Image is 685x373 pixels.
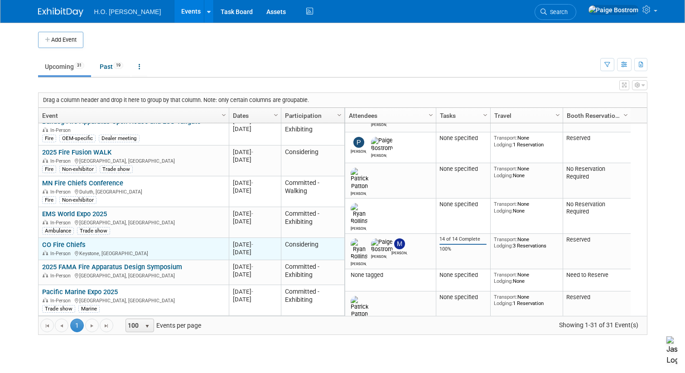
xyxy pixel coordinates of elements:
[494,201,559,214] div: None None
[233,210,277,218] div: [DATE]
[391,249,407,255] div: Mitch Yehle
[233,125,277,133] div: [DATE]
[351,225,367,231] div: Ryan Rollins
[563,291,631,327] td: Reserved
[43,273,48,277] img: In-Person Event
[353,137,364,148] img: Paul Bostrom
[42,218,225,226] div: [GEOGRAPHIC_DATA], [GEOGRAPHIC_DATA]
[563,234,631,269] td: Reserved
[43,189,48,194] img: In-Person Event
[494,165,517,172] span: Transport:
[336,111,343,119] span: Column Settings
[494,278,513,284] span: Lodging:
[439,294,487,301] div: None specified
[349,108,430,123] a: Attendees
[99,135,140,142] div: Dealer meeting
[233,148,277,156] div: [DATE]
[70,319,84,332] span: 1
[251,241,253,248] span: -
[43,158,48,163] img: In-Person Event
[50,220,73,226] span: In-Person
[482,111,489,119] span: Column Settings
[567,108,625,123] a: Booth Reservation Status
[351,168,368,189] img: Patrick Patton
[348,271,432,279] div: None tagged
[621,108,631,121] a: Column Settings
[38,58,91,75] a: Upcoming31
[50,158,73,164] span: In-Person
[43,298,48,302] img: In-Person Event
[351,203,368,225] img: Ryan Rollins
[42,108,223,123] a: Event
[58,322,65,329] span: Go to the previous page
[494,300,513,306] span: Lodging:
[439,236,487,242] div: 14 of 14 Complete
[494,236,559,249] div: None 3 Reservations
[50,298,73,304] span: In-Person
[351,190,367,196] div: Patrick Patton
[113,62,123,69] span: 19
[334,108,344,121] a: Column Settings
[494,271,517,278] span: Transport:
[251,288,253,295] span: -
[547,9,568,15] span: Search
[494,236,517,242] span: Transport:
[42,148,111,156] a: 2025 Fire Fusion WALK
[77,227,110,234] div: Trade show
[563,163,631,199] td: No Reservation Required
[42,305,75,312] div: Trade show
[103,322,110,329] span: Go to the last page
[281,145,344,176] td: Considering
[50,189,73,195] span: In-Person
[622,111,629,119] span: Column Settings
[42,165,56,173] div: Fire
[285,108,338,123] a: Participation
[554,111,561,119] span: Column Settings
[494,135,559,148] div: None 1 Reservation
[427,111,434,119] span: Column Settings
[351,296,368,318] img: Patrick Patton
[42,179,123,187] a: MN Fire Chiefs Conference
[78,305,100,312] div: Marine
[126,319,141,332] span: 100
[100,319,113,332] a: Go to the last page
[55,319,68,332] a: Go to the previous page
[494,108,557,123] a: Travel
[42,227,74,234] div: Ambulance
[42,241,86,249] a: CO Fire Chiefs
[494,294,559,307] div: None 1 Reservation
[439,201,487,208] div: None specified
[371,137,393,151] img: Paige Bostrom
[494,165,559,179] div: None None
[563,132,631,163] td: Reserved
[42,249,225,257] div: Keystone, [GEOGRAPHIC_DATA]
[42,263,182,271] a: 2025 FAMA Fire Apparatus Design Symposium
[281,176,344,207] td: Committed - Walking
[439,246,487,252] div: 100%
[271,108,281,121] a: Column Settings
[38,8,83,17] img: ExhibitDay
[251,210,253,217] span: -
[50,251,73,257] span: In-Person
[233,156,277,164] div: [DATE]
[535,4,576,20] a: Search
[371,152,387,158] div: Paige Bostrom
[394,238,405,249] img: Mitch Yehle
[550,319,646,331] span: Showing 1-31 of 31 Event(s)
[281,238,344,260] td: Considering
[371,121,387,127] div: Paige Bostrom
[39,93,647,107] div: Drag a column header and drop it here to group by that column. Note: only certain columns are gro...
[85,319,99,332] a: Go to the next page
[144,323,151,330] span: select
[351,238,368,260] img: Ryan Rollins
[371,238,393,253] img: Paige Bostrom
[40,319,54,332] a: Go to the first page
[42,157,225,165] div: [GEOGRAPHIC_DATA], [GEOGRAPHIC_DATA]
[281,260,344,285] td: Committed - Exhibiting
[233,295,277,303] div: [DATE]
[494,201,517,207] span: Transport:
[371,253,387,259] div: Paige Bostrom
[494,271,559,285] div: None None
[93,58,130,75] a: Past19
[94,8,161,15] span: H.O. [PERSON_NAME]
